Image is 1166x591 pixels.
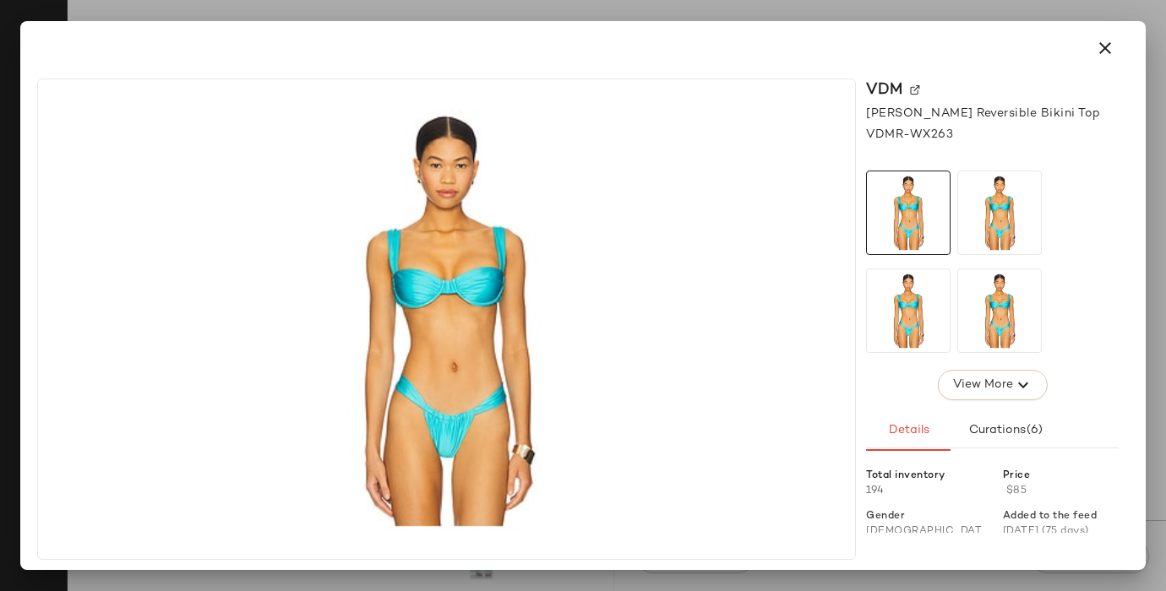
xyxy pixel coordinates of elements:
span: Curations [968,424,1043,437]
span: Details [887,424,929,437]
img: VDMR-WX263_V1.jpg [48,89,845,549]
img: VDMR-WX263_V1.jpg [958,269,1041,352]
span: VDMR-WX263 [866,126,953,144]
span: Total inventory [866,469,945,484]
span: VDM [866,79,903,101]
button: View More [937,370,1047,400]
span: View More [951,375,1012,395]
span: (6) [1026,424,1043,437]
span: Price [1003,469,1031,484]
span: [PERSON_NAME] Reversible Bikini Top [866,105,1101,122]
img: VDMR-WX263_V1.jpg [867,269,950,352]
img: svg%3e [910,85,920,95]
img: VDMR-WX263_V1.jpg [867,171,950,254]
img: VDMR-WX263_V1.jpg [958,171,1041,254]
